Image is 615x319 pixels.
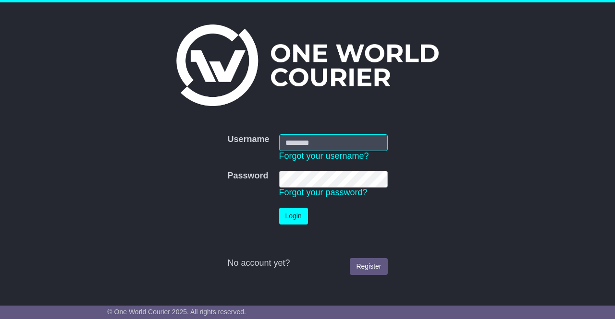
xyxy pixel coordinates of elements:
[176,24,439,106] img: One World
[279,151,369,161] a: Forgot your username?
[279,208,308,224] button: Login
[227,258,387,269] div: No account yet?
[350,258,387,275] a: Register
[227,134,269,145] label: Username
[107,308,246,316] span: © One World Courier 2025. All rights reserved.
[279,188,368,197] a: Forgot your password?
[227,171,268,181] label: Password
